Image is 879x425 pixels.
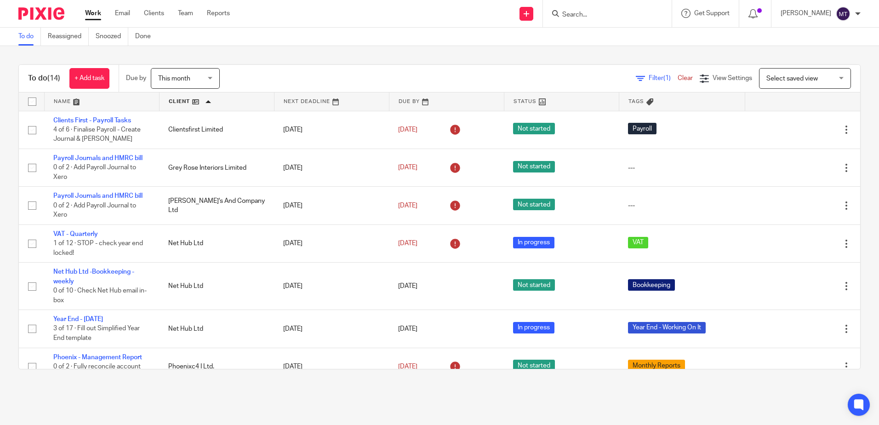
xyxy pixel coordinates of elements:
td: [DATE] [274,310,389,348]
span: Payroll [628,123,656,134]
td: Phoenixc4 I Ltd. [159,348,274,385]
td: Net Hub Ltd [159,224,274,262]
td: Clientsfirst Limited [159,111,274,149]
a: Snoozed [96,28,128,46]
p: Due by [126,74,146,83]
a: Done [135,28,158,46]
a: Team [178,9,193,18]
span: [DATE] [398,363,417,370]
td: Net Hub Ltd [159,310,274,348]
a: Payroll Journals and HMRC bill [53,193,143,199]
span: Not started [513,199,555,210]
span: Not started [513,123,555,134]
span: Bookkeeping [628,279,675,291]
span: This month [158,75,190,82]
span: Not started [513,360,555,371]
a: + Add task [69,68,109,89]
td: [DATE] [274,263,389,310]
span: 0 of 2 · Add Payroll Journal to Xero [53,202,136,218]
img: Pixie [18,7,64,20]
a: Year End - [DATE] [53,316,103,322]
div: --- [628,201,736,210]
span: Not started [513,279,555,291]
a: Email [115,9,130,18]
span: In progress [513,237,554,248]
span: Get Support [694,10,730,17]
span: [DATE] [398,126,417,133]
a: VAT - Quarterly [53,231,98,237]
p: [PERSON_NAME] [781,9,831,18]
span: 0 of 10 · Check Net Hub email in-box [53,287,147,304]
a: Clients [144,9,164,18]
td: [DATE] [274,111,389,149]
a: Clear [678,75,693,81]
td: [DATE] [274,348,389,385]
span: 0 of 2 · Fully reconcile account ready for monthly reports [53,363,141,379]
a: Net Hub Ltd -Bookkeeping - weekly [53,269,134,284]
td: [PERSON_NAME]'s And Company Ltd [159,187,274,224]
div: --- [628,163,736,172]
td: [DATE] [274,149,389,186]
a: Clients First - Payroll Tasks [53,117,131,124]
a: Reassigned [48,28,89,46]
a: Work [85,9,101,18]
span: VAT [628,237,648,248]
span: (14) [47,75,60,82]
span: 1 of 12 · STOP - check year end locked! [53,240,143,256]
img: svg%3E [836,6,850,21]
h1: To do [28,74,60,83]
span: [DATE] [398,202,417,209]
span: (1) [663,75,671,81]
td: [DATE] [274,187,389,224]
span: [DATE] [398,326,417,332]
a: Reports [207,9,230,18]
span: Filter [649,75,678,81]
span: View Settings [713,75,752,81]
td: Net Hub Ltd [159,263,274,310]
td: [DATE] [274,224,389,262]
span: Tags [628,99,644,104]
a: To do [18,28,41,46]
span: [DATE] [398,165,417,171]
input: Search [561,11,644,19]
span: Select saved view [766,75,818,82]
span: 4 of 6 · Finalise Payroll - Create Journal & [PERSON_NAME] [53,126,141,143]
span: [DATE] [398,240,417,247]
a: Payroll Journals and HMRC bill [53,155,143,161]
span: In progress [513,322,554,333]
span: Monthly Reports [628,360,685,371]
span: [DATE] [398,283,417,289]
span: 0 of 2 · Add Payroll Journal to Xero [53,165,136,181]
span: Year End - Working On It [628,322,706,333]
a: Phoenix - Management Report [53,354,142,361]
span: Not started [513,161,555,172]
td: Grey Rose Interiors Limited [159,149,274,186]
span: 3 of 17 · Fill out Simplified Year End template [53,326,140,342]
